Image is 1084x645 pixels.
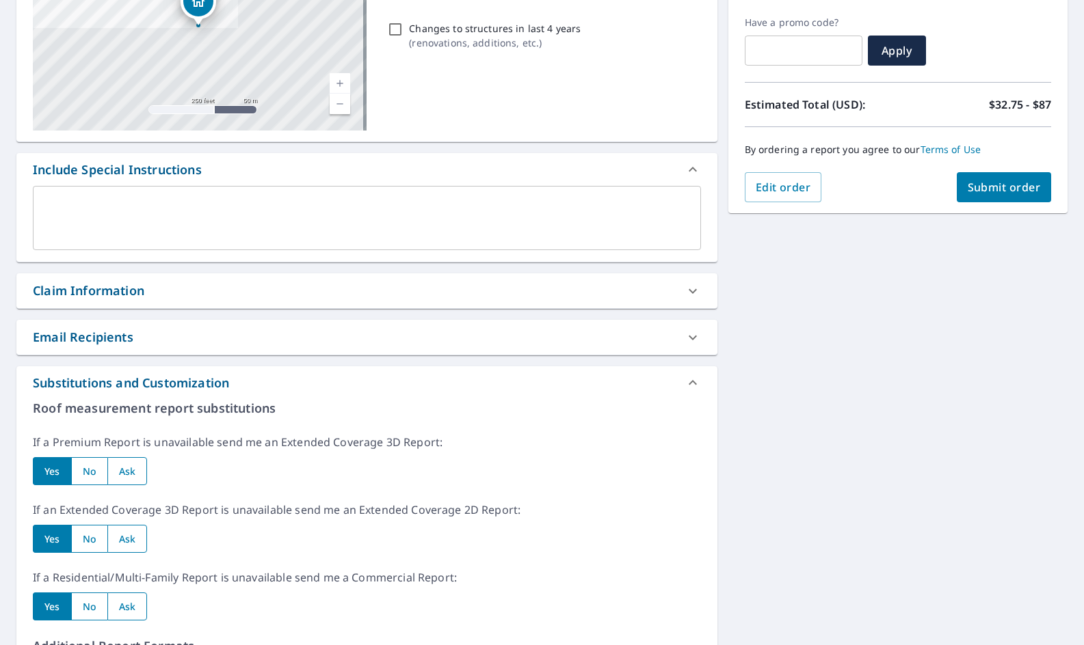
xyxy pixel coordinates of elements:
div: Claim Information [33,282,144,300]
div: Include Special Instructions [33,161,202,179]
a: Terms of Use [921,143,981,156]
p: If an Extended Coverage 3D Report is unavailable send me an Extended Coverage 2D Report: [33,502,701,518]
p: Roof measurement report substitutions [33,399,701,417]
span: Edit order [756,180,811,195]
span: Submit order [968,180,1041,195]
button: Submit order [957,172,1052,202]
div: Substitutions and Customization [16,366,717,399]
p: By ordering a report you agree to our [745,143,1051,156]
label: Have a promo code? [745,16,862,29]
a: Current Level 17, Zoom Out [330,94,350,114]
p: $32.75 - $87 [989,96,1051,113]
span: Apply [879,43,915,58]
p: Estimated Total (USD): [745,96,898,113]
div: Claim Information [16,273,717,308]
p: If a Premium Report is unavailable send me an Extended Coverage 3D Report: [33,434,701,450]
div: Substitutions and Customization [33,374,229,392]
div: Email Recipients [16,320,717,355]
button: Apply [868,36,926,66]
p: If a Residential/Multi-Family Report is unavailable send me a Commercial Report: [33,569,701,586]
p: ( renovations, additions, etc. ) [409,36,581,50]
p: Changes to structures in last 4 years [409,21,581,36]
button: Edit order [745,172,822,202]
div: Include Special Instructions [16,153,717,186]
a: Current Level 17, Zoom In [330,73,350,94]
div: Email Recipients [33,328,133,346]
